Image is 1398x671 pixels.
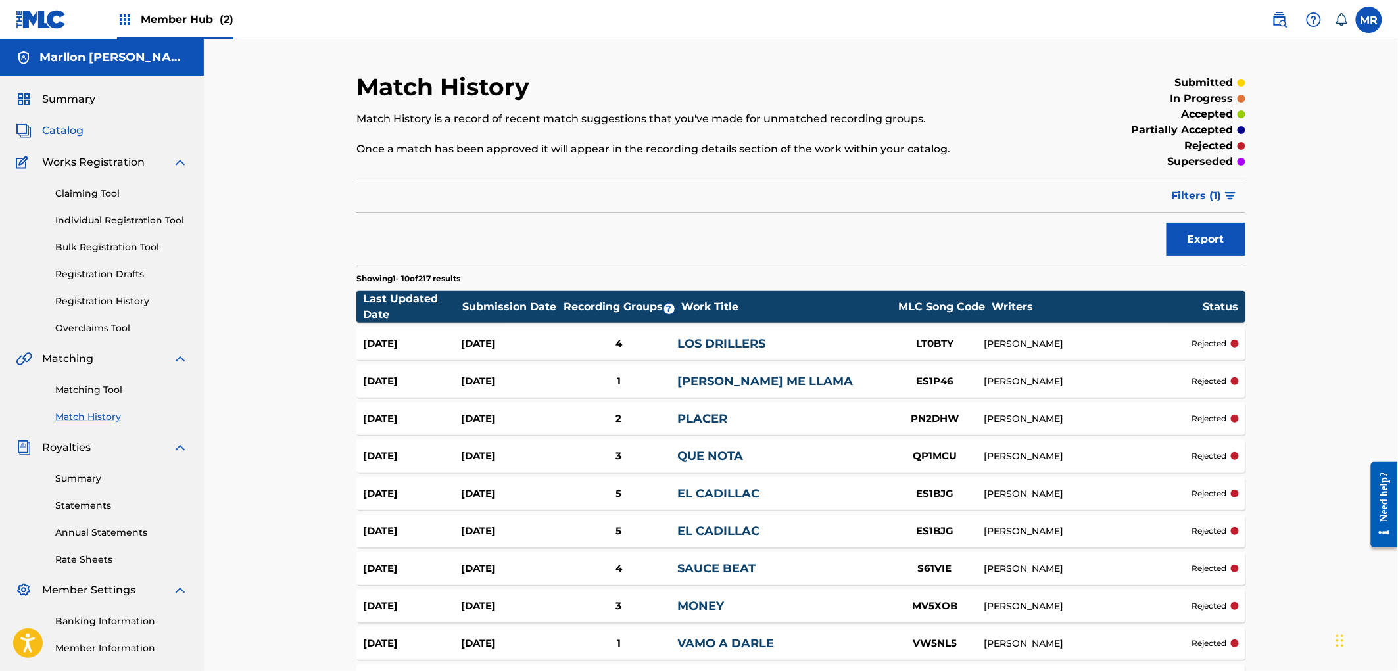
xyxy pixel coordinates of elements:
[462,636,560,651] div: [DATE]
[55,294,188,308] a: Registration History
[1266,7,1293,33] a: Public Search
[678,411,728,426] a: PLACER
[1172,188,1222,204] span: Filters ( 1 )
[55,472,188,486] a: Summary
[55,383,188,397] a: Matching Tool
[664,304,675,314] span: ?
[1182,106,1234,122] p: accepted
[560,636,678,651] div: 1
[1301,7,1327,33] div: Help
[363,636,462,651] div: [DATE]
[562,299,681,315] div: Recording Groups
[1192,375,1227,387] p: rejected
[560,449,678,464] div: 3
[39,50,188,65] h5: Marllon Maryel Leal Ramirez
[16,154,33,170] img: Works Registration
[560,374,678,389] div: 1
[16,91,95,107] a: SummarySummary
[363,599,462,614] div: [DATE]
[1192,637,1227,649] p: rejected
[560,524,678,539] div: 5
[220,13,233,26] span: (2)
[678,336,766,351] a: LOS DRILLERS
[1164,179,1245,212] button: Filters (1)
[16,123,84,139] a: CatalogCatalog
[42,440,91,455] span: Royalties
[678,524,760,538] a: EL CADILLAC
[886,336,984,352] div: LT0BTY
[1192,600,1227,612] p: rejected
[16,440,32,455] img: Royalties
[356,141,1041,157] p: Once a match has been approved it will appear in the recording details section of the work within...
[16,10,66,29] img: MLC Logo
[1192,413,1227,425] p: rejected
[886,561,984,576] div: S61VIE
[55,499,188,513] a: Statements
[356,111,1041,127] p: Match History is a record of recent match suggestions that you've made for unmatched recording gr...
[55,641,188,655] a: Member Information
[1132,122,1234,138] p: partially accepted
[117,12,133,28] img: Top Rightsholders
[678,449,744,463] a: QUE NOTA
[560,486,678,501] div: 5
[55,553,188,567] a: Rate Sheets
[363,411,462,427] div: [DATE]
[992,299,1203,315] div: Writers
[363,291,462,323] div: Last Updated Date
[886,411,984,427] div: PN2DHW
[1192,338,1227,350] p: rejected
[55,267,188,281] a: Registration Drafts
[1192,450,1227,462] p: rejected
[16,351,32,367] img: Matching
[886,524,984,539] div: ES1BJG
[678,374,854,388] a: [PERSON_NAME] ME LLAMA
[1167,223,1245,256] button: Export
[678,561,756,576] a: SAUCE BEAT
[886,636,984,651] div: VW5NL5
[462,561,560,576] div: [DATE]
[681,299,892,315] div: Work Title
[886,449,984,464] div: QP1MCU
[1335,13,1348,26] div: Notifications
[886,486,984,501] div: ES1BJG
[462,411,560,427] div: [DATE]
[1306,12,1322,28] img: help
[984,412,1192,426] div: [PERSON_NAME]
[1361,451,1398,557] iframe: Resource Center
[560,561,678,576] div: 4
[42,351,93,367] span: Matching
[1192,488,1227,499] p: rejected
[172,154,188,170] img: expand
[42,154,145,170] span: Works Registration
[1192,563,1227,574] p: rejected
[16,50,32,66] img: Accounts
[462,336,560,352] div: [DATE]
[984,450,1192,463] div: [PERSON_NAME]
[42,582,135,598] span: Member Settings
[462,299,561,315] div: Submission Date
[1192,525,1227,537] p: rejected
[356,72,536,102] h2: Match History
[1332,608,1398,671] iframe: Chat Widget
[55,614,188,628] a: Banking Information
[886,374,984,389] div: ES1P46
[55,241,188,254] a: Bulk Registration Tool
[55,410,188,424] a: Match History
[462,374,560,389] div: [DATE]
[984,637,1192,651] div: [PERSON_NAME]
[678,486,760,501] a: EL CADILLAC
[984,599,1192,613] div: [PERSON_NAME]
[1336,621,1344,660] div: Arrastrar
[42,123,84,139] span: Catalog
[42,91,95,107] span: Summary
[886,599,984,614] div: MV5XOB
[16,91,32,107] img: Summary
[462,599,560,614] div: [DATE]
[16,123,32,139] img: Catalog
[1356,7,1382,33] div: User Menu
[1168,154,1234,170] p: superseded
[363,374,462,389] div: [DATE]
[356,273,460,285] p: Showing 1 - 10 of 217 results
